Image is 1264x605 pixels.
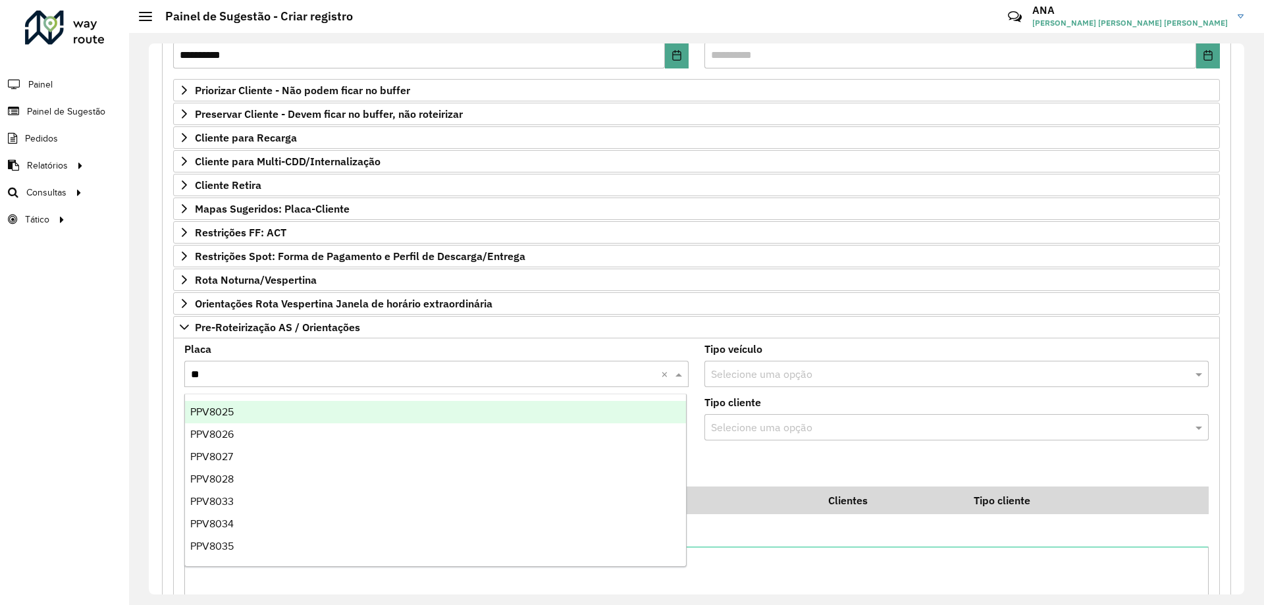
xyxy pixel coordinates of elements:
[173,245,1220,267] a: Restrições Spot: Forma de Pagamento e Perfil de Descarga/Entrega
[195,203,350,214] span: Mapas Sugeridos: Placa-Cliente
[27,159,68,172] span: Relatórios
[1196,42,1220,68] button: Choose Date
[964,487,1153,514] th: Tipo cliente
[195,180,261,190] span: Cliente Retira
[28,78,53,92] span: Painel
[27,105,105,118] span: Painel de Sugestão
[195,109,463,119] span: Preservar Cliente - Devem ficar no buffer, não roteirizar
[25,132,58,145] span: Pedidos
[190,406,234,417] span: PPV8025
[195,132,297,143] span: Cliente para Recarga
[25,213,49,226] span: Tático
[195,85,410,95] span: Priorizar Cliente - Não podem ficar no buffer
[819,487,964,514] th: Clientes
[665,42,689,68] button: Choose Date
[704,341,762,357] label: Tipo veículo
[152,9,353,24] h2: Painel de Sugestão - Criar registro
[190,451,233,462] span: PPV8027
[184,341,211,357] label: Placa
[173,150,1220,172] a: Cliente para Multi-CDD/Internalização
[190,540,234,552] span: PPV8035
[661,366,672,382] span: Clear all
[173,79,1220,101] a: Priorizar Cliente - Não podem ficar no buffer
[1032,4,1228,16] h3: ANA
[190,473,234,485] span: PPV8028
[195,156,381,167] span: Cliente para Multi-CDD/Internalização
[184,394,687,567] ng-dropdown-panel: Options list
[190,496,234,507] span: PPV8033
[190,518,234,529] span: PPV8034
[173,316,1220,338] a: Pre-Roteirização AS / Orientações
[195,322,360,332] span: Pre-Roteirização AS / Orientações
[173,126,1220,149] a: Cliente para Recarga
[1001,3,1029,31] a: Contato Rápido
[195,298,492,309] span: Orientações Rota Vespertina Janela de horário extraordinária
[173,292,1220,315] a: Orientações Rota Vespertina Janela de horário extraordinária
[173,197,1220,220] a: Mapas Sugeridos: Placa-Cliente
[173,174,1220,196] a: Cliente Retira
[704,394,761,410] label: Tipo cliente
[195,227,286,238] span: Restrições FF: ACT
[190,429,234,440] span: PPV8026
[1032,17,1228,29] span: [PERSON_NAME] [PERSON_NAME] [PERSON_NAME]
[173,103,1220,125] a: Preservar Cliente - Devem ficar no buffer, não roteirizar
[26,186,66,199] span: Consultas
[173,269,1220,291] a: Rota Noturna/Vespertina
[173,221,1220,244] a: Restrições FF: ACT
[195,251,525,261] span: Restrições Spot: Forma de Pagamento e Perfil de Descarga/Entrega
[195,275,317,285] span: Rota Noturna/Vespertina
